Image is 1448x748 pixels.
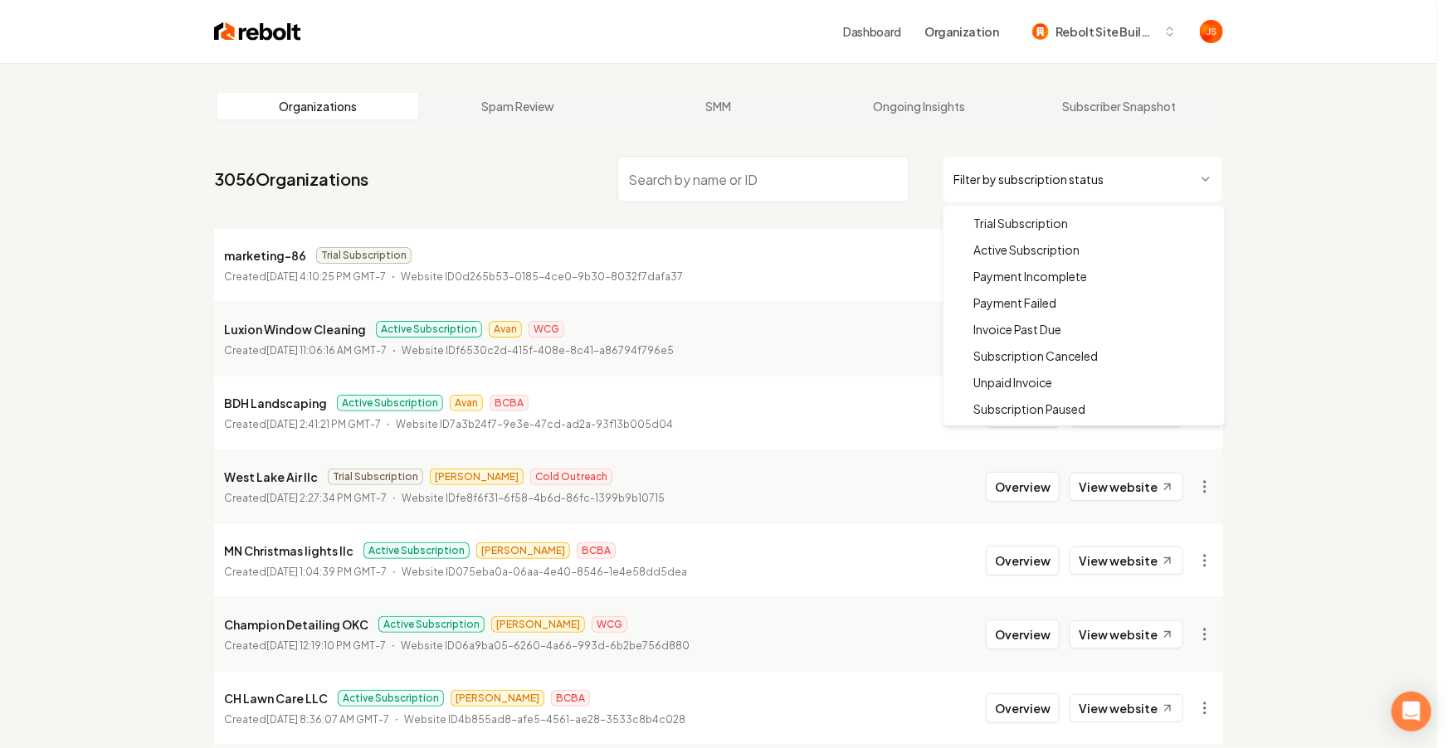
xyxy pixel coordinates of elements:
[973,241,1080,258] span: Active Subscription
[973,268,1087,284] span: Payment Incomplete
[973,374,1052,391] span: Unpaid Invoice
[973,347,1098,364] span: Subscription Canceled
[973,294,1056,311] span: Payment Failed
[973,321,1061,338] span: Invoice Past Due
[973,401,1085,417] span: Subscription Paused
[973,215,1068,231] span: Trial Subscription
